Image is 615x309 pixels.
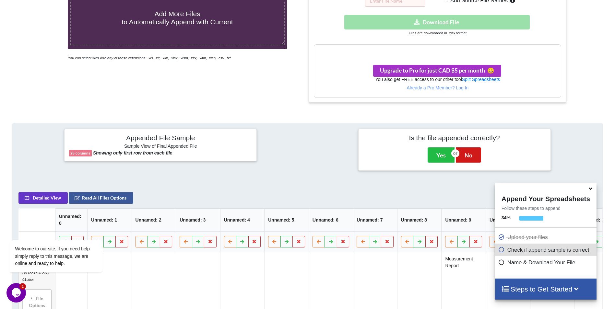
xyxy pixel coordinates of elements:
[495,205,597,212] p: Follow these steps to append
[409,31,467,35] small: Files are downloaded in .xlsx format
[132,209,176,231] th: Unnamed: 2
[122,10,233,26] span: Add More Files to Automatically Append with Current
[314,48,561,55] h3: Your files are more than 1 MB
[498,258,595,267] p: Name & Download Your File
[498,233,595,241] p: Upload your files
[456,147,481,162] button: No
[353,209,397,231] th: Unnamed: 7
[485,67,494,74] span: smile
[264,209,309,231] th: Unnamed: 5
[176,209,220,231] th: Unnamed: 3
[93,150,172,155] b: Showing only first row from each file
[397,209,442,231] th: Unnamed: 8
[428,147,455,162] button: Yes
[486,209,530,231] th: Unnamed: 10
[22,271,49,281] i: DV13813-C SN# 01.xlsx
[380,67,494,74] span: Upgrade to Pro for just CAD $5 per month
[70,151,90,155] b: 25 columns
[6,181,123,280] iframe: chat widget
[68,56,231,60] i: You can select files with any of these extensions: .xls, .xlt, .xlm, .xlsx, .xlsm, .xltx, .xltm, ...
[314,85,561,91] p: Already a Pro Member? Log In
[462,77,500,82] a: Split Spreadsheets
[363,134,546,142] h4: Is the file appended correctly?
[314,77,561,82] h6: You also get FREE access to our other tool
[502,285,590,293] h4: Steps to Get Started
[69,134,252,143] h4: Appended File Sample
[373,65,501,77] button: Upgrade to Pro for just CAD $5 per monthsmile
[6,283,27,303] iframe: chat widget
[220,209,265,231] th: Unnamed: 4
[309,209,353,231] th: Unnamed: 6
[495,193,597,203] h4: Append Your Spreadsheets
[502,215,511,220] b: 34 %
[442,209,486,231] th: Unnamed: 9
[69,143,252,150] h6: Sample View of Final Appended File
[498,246,595,254] p: Check if append sample is correct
